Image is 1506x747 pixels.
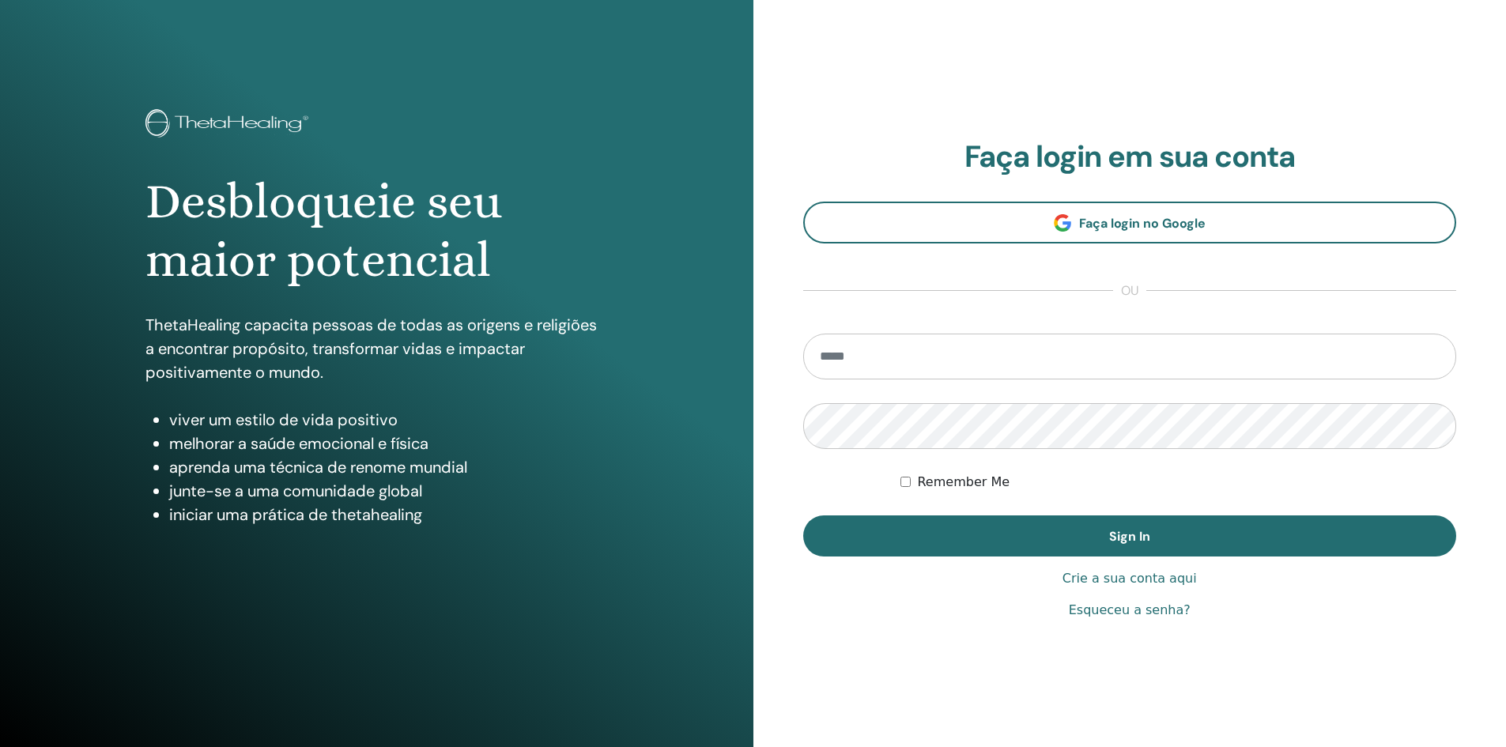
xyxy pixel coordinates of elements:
[1079,215,1206,232] span: Faça login no Google
[1109,528,1150,545] span: Sign In
[1069,601,1191,620] a: Esqueceu a senha?
[145,172,608,290] h1: Desbloqueie seu maior potencial
[917,473,1010,492] label: Remember Me
[803,515,1457,556] button: Sign In
[169,408,608,432] li: viver um estilo de vida positivo
[1063,569,1197,588] a: Crie a sua conta aqui
[169,455,608,479] li: aprenda uma técnica de renome mundial
[169,479,608,503] li: junte-se a uma comunidade global
[803,139,1457,175] h2: Faça login em sua conta
[169,503,608,526] li: iniciar uma prática de thetahealing
[145,313,608,384] p: ThetaHealing capacita pessoas de todas as origens e religiões a encontrar propósito, transformar ...
[169,432,608,455] li: melhorar a saúde emocional e física
[900,473,1456,492] div: Keep me authenticated indefinitely or until I manually logout
[1113,281,1146,300] span: ou
[803,202,1457,243] a: Faça login no Google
